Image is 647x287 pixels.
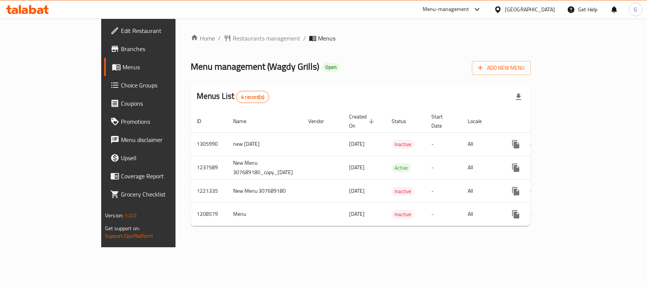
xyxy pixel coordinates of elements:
[224,34,300,43] a: Restaurants management
[105,231,153,241] a: Support.OpsPlatform
[462,179,501,203] td: All
[392,187,414,196] span: Inactive
[105,223,140,233] span: Get support on:
[121,135,203,144] span: Menu disclaimer
[104,149,209,167] a: Upsell
[121,172,203,181] span: Coverage Report
[392,140,414,149] span: Inactive
[104,131,209,149] a: Menu disclaimer
[425,156,462,179] td: -
[121,153,203,162] span: Upsell
[104,58,209,76] a: Menus
[525,205,543,223] button: Change Status
[121,26,203,35] span: Edit Restaurant
[197,90,269,103] h2: Menus List
[122,62,203,72] span: Menus
[392,164,411,172] span: Active
[121,117,203,126] span: Promotions
[509,88,528,106] div: Export file
[507,182,525,200] button: more
[104,76,209,94] a: Choice Groups
[227,179,302,203] td: New Menu 307689180
[392,163,411,172] div: Active
[462,203,501,226] td: All
[197,117,211,126] span: ID
[227,203,302,226] td: Menu
[392,210,414,219] span: Inactive
[104,40,209,58] a: Branches
[431,112,453,130] span: Start Date
[349,139,365,149] span: [DATE]
[472,61,531,75] button: Add New Menu
[525,182,543,200] button: Change Status
[308,117,334,126] span: Vendor
[322,64,340,70] span: Open
[507,135,525,153] button: more
[237,94,269,101] span: 4 record(s)
[349,186,365,196] span: [DATE]
[191,58,319,75] span: Menu management ( Wagdy Grills )
[104,167,209,185] a: Coverage Report
[303,34,306,43] li: /
[104,94,209,112] a: Coupons
[236,91,269,103] div: Total records count
[462,156,501,179] td: All
[191,110,586,226] table: enhanced table
[233,34,300,43] span: Restaurants management
[121,99,203,108] span: Coupons
[218,34,221,43] li: /
[104,185,209,203] a: Grocery Checklist
[425,179,462,203] td: -
[505,5,555,14] div: [GEOGRAPHIC_DATA]
[468,117,492,126] span: Locale
[227,156,302,179] td: New Menu 307689180_copy_[DATE]
[507,159,525,177] button: more
[191,34,531,43] nav: breadcrumb
[462,133,501,156] td: All
[105,211,124,220] span: Version:
[121,44,203,53] span: Branches
[104,22,209,40] a: Edit Restaurant
[478,63,525,73] span: Add New Menu
[104,112,209,131] a: Promotions
[125,211,136,220] span: 1.0.0
[425,133,462,156] td: -
[392,117,416,126] span: Status
[121,81,203,90] span: Choice Groups
[233,117,256,126] span: Name
[525,159,543,177] button: Change Status
[501,110,586,133] th: Actions
[121,190,203,199] span: Grocery Checklist
[525,135,543,153] button: Change Status
[423,5,469,14] div: Menu-management
[349,209,365,219] span: [DATE]
[349,162,365,172] span: [DATE]
[425,203,462,226] td: -
[322,63,340,72] div: Open
[227,133,302,156] td: new [DATE]
[349,112,376,130] span: Created On
[507,205,525,223] button: more
[634,5,637,14] span: G
[318,34,335,43] span: Menus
